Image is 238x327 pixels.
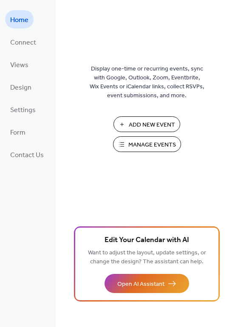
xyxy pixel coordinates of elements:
span: Manage Events [128,141,176,149]
button: Open AI Assistant [105,274,189,293]
span: Form [10,126,25,139]
span: Design [10,81,31,94]
span: Add New Event [129,121,175,130]
a: Connect [5,33,41,51]
span: Home [10,14,28,27]
a: Form [5,123,31,141]
span: Display one-time or recurring events, sync with Google, Outlook, Zoom, Eventbrite, Wix Events or ... [90,65,204,100]
span: Open AI Assistant [117,280,164,289]
button: Manage Events [113,136,181,152]
span: Connect [10,36,36,49]
a: Home [5,10,34,28]
span: Want to adjust the layout, update settings, or change the design? The assistant can help. [88,247,206,268]
span: Settings [10,104,36,117]
a: Settings [5,100,41,118]
button: Add New Event [113,116,180,132]
span: Edit Your Calendar with AI [105,234,189,246]
span: Contact Us [10,149,44,162]
span: Views [10,59,28,72]
a: Views [5,55,34,73]
a: Contact Us [5,145,49,163]
a: Design [5,78,37,96]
